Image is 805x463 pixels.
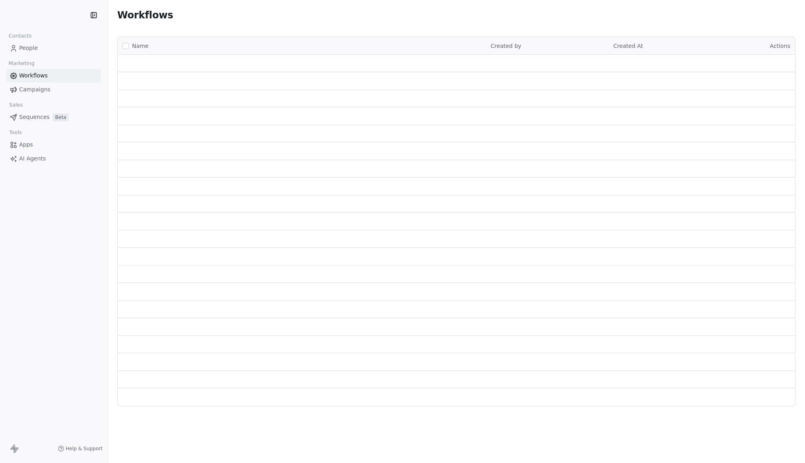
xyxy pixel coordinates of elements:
a: People [6,42,101,55]
span: Marketing [5,57,38,69]
span: Name [132,42,148,50]
span: Actions [770,43,790,49]
a: Workflows [6,69,101,82]
span: Workflows [117,10,173,21]
span: Created At [613,43,643,49]
a: AI Agents [6,152,101,165]
span: Beta [53,113,69,121]
a: SequencesBeta [6,111,101,124]
span: Sales [6,99,26,111]
a: Apps [6,138,101,151]
span: Workflows [19,71,48,80]
span: Campaigns [19,85,50,94]
span: Created by [491,43,521,49]
span: People [19,44,38,52]
span: Help & Support [66,445,103,452]
span: AI Agents [19,154,46,163]
span: Apps [19,140,33,149]
span: Contacts [5,30,35,42]
a: Help & Support [58,445,103,452]
span: Tools [6,127,25,139]
a: Campaigns [6,83,101,96]
span: Sequences [19,113,49,121]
